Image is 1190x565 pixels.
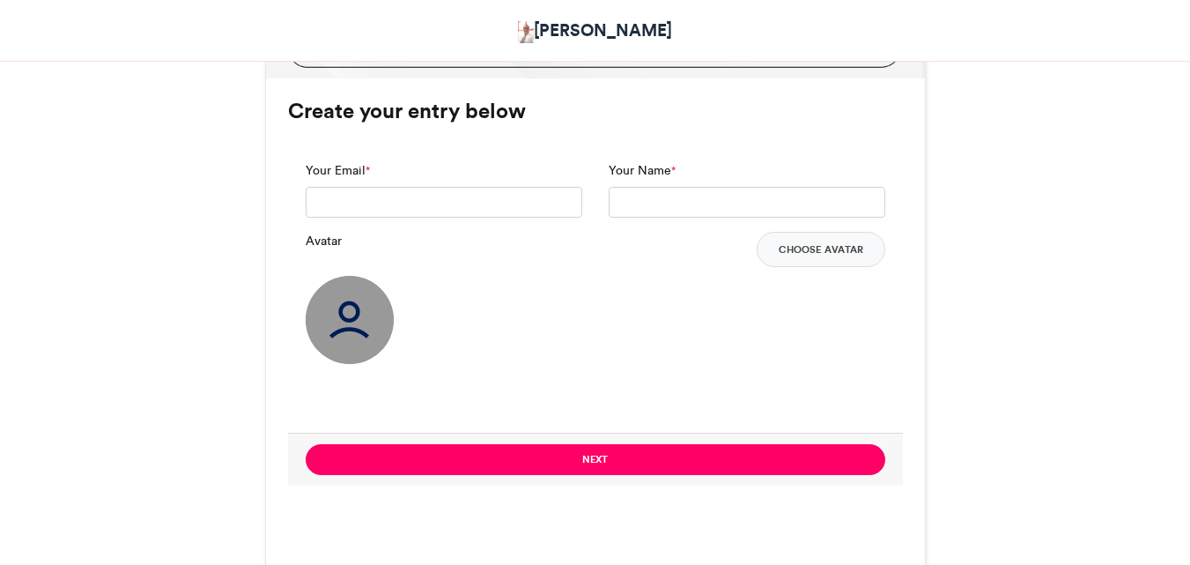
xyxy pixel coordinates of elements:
button: Choose Avatar [757,232,885,267]
a: [PERSON_NAME] [518,18,673,43]
button: Next [306,444,885,475]
img: Samuel Adimi [518,21,535,43]
label: Your Email [306,161,370,180]
h3: Create your entry below [288,100,903,122]
label: Your Name [609,161,676,180]
img: user_circle.png [306,276,394,364]
label: Avatar [306,232,342,250]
